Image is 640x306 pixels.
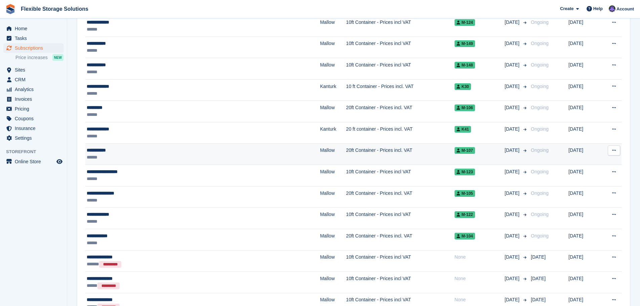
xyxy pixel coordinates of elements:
[320,165,346,186] td: Mallow
[6,148,67,155] span: Storefront
[531,169,549,174] span: Ongoing
[3,65,63,75] a: menu
[320,186,346,208] td: Mallow
[320,143,346,165] td: Mallow
[593,5,603,12] span: Help
[18,3,91,14] a: Flexible Storage Solutions
[15,94,55,104] span: Invoices
[455,296,505,303] div: None
[3,75,63,84] a: menu
[15,34,55,43] span: Tasks
[3,24,63,33] a: menu
[568,165,599,186] td: [DATE]
[15,54,48,61] span: Price increases
[568,208,599,229] td: [DATE]
[505,211,521,218] span: [DATE]
[568,229,599,250] td: [DATE]
[531,254,546,260] span: [DATE]
[505,254,521,261] span: [DATE]
[320,15,346,37] td: Mallow
[320,272,346,293] td: Mallow
[455,62,475,69] span: M-148
[3,124,63,133] a: menu
[15,157,55,166] span: Online Store
[455,275,505,282] div: None
[346,79,455,101] td: 10 ft Container - Prices incl. VAT
[15,85,55,94] span: Analytics
[455,233,475,239] span: M-104
[531,276,546,281] span: [DATE]
[3,114,63,123] a: menu
[531,233,549,238] span: Ongoing
[568,58,599,80] td: [DATE]
[3,157,63,166] a: menu
[15,133,55,143] span: Settings
[505,275,521,282] span: [DATE]
[15,114,55,123] span: Coupons
[505,19,521,26] span: [DATE]
[531,147,549,153] span: Ongoing
[15,65,55,75] span: Sites
[531,19,549,25] span: Ongoing
[568,101,599,122] td: [DATE]
[3,104,63,114] a: menu
[455,40,475,47] span: M-149
[505,168,521,175] span: [DATE]
[531,190,549,196] span: Ongoing
[560,5,573,12] span: Create
[531,84,549,89] span: Ongoing
[52,54,63,61] div: NEW
[531,62,549,68] span: Ongoing
[15,24,55,33] span: Home
[455,83,471,90] span: K30
[346,15,455,37] td: 10ft Container - Prices incl VAT
[531,105,549,110] span: Ongoing
[346,143,455,165] td: 20ft Container - Prices incl. VAT
[346,272,455,293] td: 10ft Container - Prices incl VAT
[455,126,471,133] span: K41
[568,122,599,143] td: [DATE]
[505,296,521,303] span: [DATE]
[616,6,634,12] span: Account
[320,79,346,101] td: Kanturk
[455,19,475,26] span: M-124
[568,250,599,272] td: [DATE]
[568,37,599,58] td: [DATE]
[568,186,599,208] td: [DATE]
[55,158,63,166] a: Preview store
[15,54,63,61] a: Price increases NEW
[346,101,455,122] td: 20ft Container - Prices incl. VAT
[346,250,455,272] td: 10ft Container - Prices incl VAT
[455,190,475,197] span: M-105
[346,37,455,58] td: 10ft Container - Prices incl VAT
[455,104,475,111] span: M-106
[346,208,455,229] td: 10ft Container - Prices incl VAT
[346,229,455,250] td: 20ft Container - Prices incl. VAT
[3,85,63,94] a: menu
[15,104,55,114] span: Pricing
[15,43,55,53] span: Subscriptions
[568,79,599,101] td: [DATE]
[3,43,63,53] a: menu
[320,229,346,250] td: Mallow
[320,58,346,80] td: Mallow
[320,122,346,143] td: Kanturk
[505,61,521,69] span: [DATE]
[320,37,346,58] td: Mallow
[505,40,521,47] span: [DATE]
[320,250,346,272] td: Mallow
[568,143,599,165] td: [DATE]
[346,122,455,143] td: 20 ft container - Prices incl. VAT
[505,232,521,239] span: [DATE]
[455,169,475,175] span: M-123
[455,211,475,218] span: M-122
[346,186,455,208] td: 20ft Container - Prices incl. VAT
[320,208,346,229] td: Mallow
[3,34,63,43] a: menu
[531,212,549,217] span: Ongoing
[531,126,549,132] span: Ongoing
[3,94,63,104] a: menu
[3,133,63,143] a: menu
[505,126,521,133] span: [DATE]
[505,104,521,111] span: [DATE]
